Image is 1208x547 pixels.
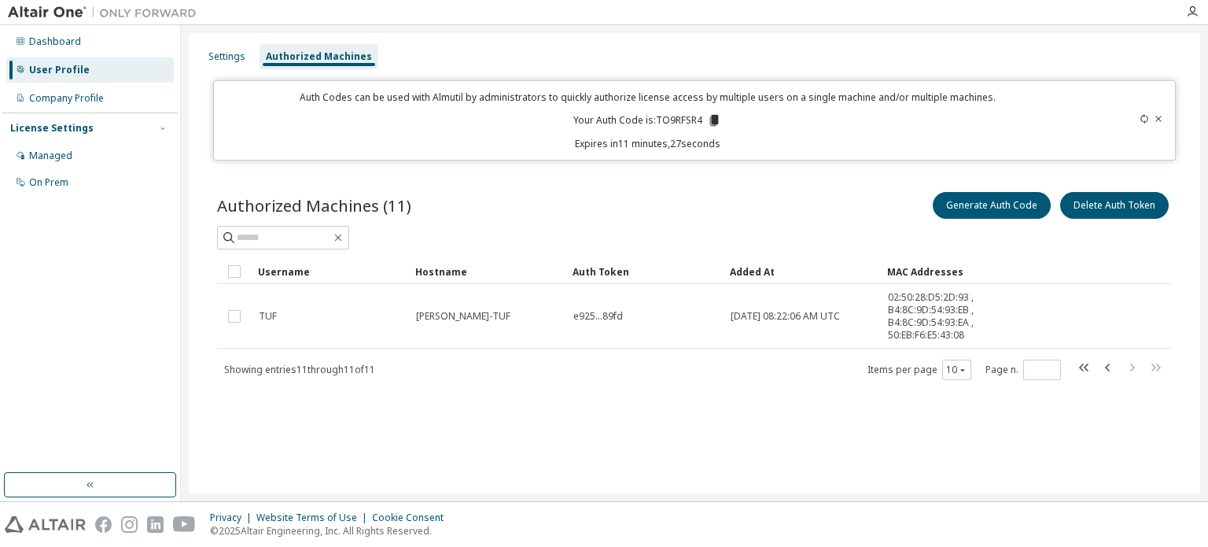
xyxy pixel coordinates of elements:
img: facebook.svg [95,516,112,533]
span: Items per page [867,360,971,380]
p: Expires in 11 minutes, 27 seconds [223,137,1071,150]
div: Privacy [210,512,256,524]
span: e925...89fd [573,310,623,323]
span: Showing entries 11 through 11 of 11 [224,363,375,376]
div: User Profile [29,64,90,76]
div: Settings [208,50,245,63]
div: Added At [730,259,875,284]
img: instagram.svg [121,516,138,533]
span: [DATE] 08:22:06 AM UTC [731,310,840,323]
p: © 2025 Altair Engineering, Inc. All Rights Reserved. [210,524,453,538]
span: Page n. [985,360,1061,380]
div: Hostname [415,259,560,284]
button: 10 [946,364,967,376]
span: Authorized Machines (11) [217,194,411,216]
img: linkedin.svg [147,516,164,533]
div: Website Terms of Use [256,512,372,524]
div: On Prem [29,176,68,189]
p: Your Auth Code is: TO9RFSR4 [573,113,721,128]
span: [PERSON_NAME]-TUF [416,310,510,323]
div: Dashboard [29,35,81,48]
img: youtube.svg [173,516,196,533]
button: Delete Auth Token [1060,192,1169,219]
div: Auth Token [573,259,717,284]
span: 02:50:28:D5:2D:93 , B4:8C:9D:54:93:EB , B4:8C:9D:54:93:EA , 50:EB:F6:E5:43:08 [888,291,1006,342]
div: License Settings [10,122,94,135]
div: MAC Addresses [887,259,1007,284]
div: Managed [29,150,72,162]
div: Cookie Consent [372,512,453,524]
p: Auth Codes can be used with Almutil by administrators to quickly authorize license access by mult... [223,91,1071,104]
div: Username [258,259,403,284]
button: Generate Auth Code [933,192,1051,219]
div: Company Profile [29,92,104,105]
img: altair_logo.svg [5,516,86,533]
span: TUF [259,310,277,323]
img: Altair One [8,5,204,20]
div: Authorized Machines [266,50,372,63]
